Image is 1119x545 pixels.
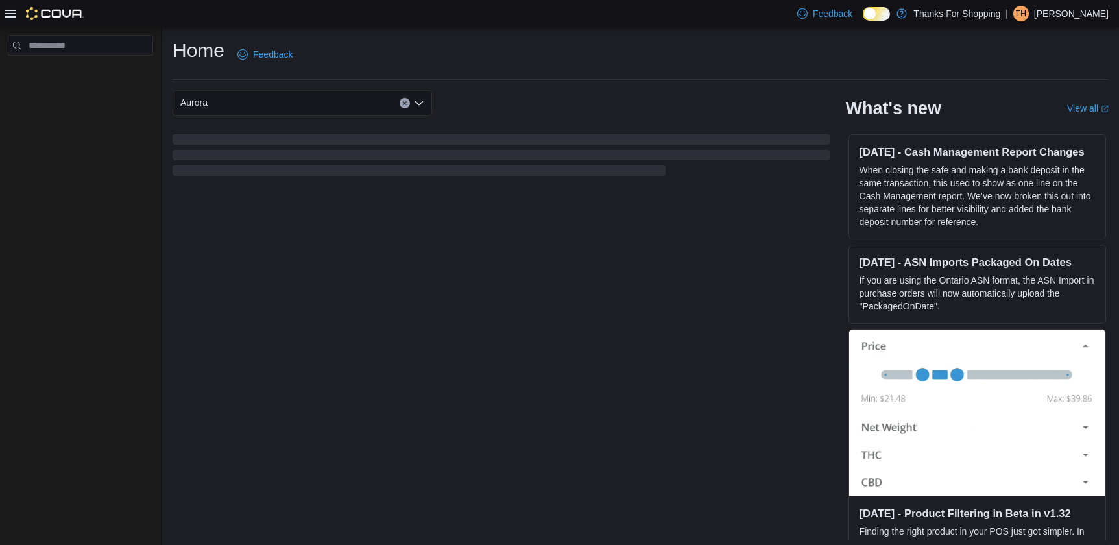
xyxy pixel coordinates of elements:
[400,98,410,108] button: Clear input
[860,163,1095,228] p: When closing the safe and making a bank deposit in the same transaction, this used to show as one...
[860,256,1095,269] h3: [DATE] - ASN Imports Packaged On Dates
[1034,6,1109,21] p: [PERSON_NAME]
[1013,6,1029,21] div: Taylor Hawthorne
[173,137,830,178] span: Loading
[863,7,890,21] input: Dark Mode
[1101,105,1109,113] svg: External link
[913,6,1000,21] p: Thanks For Shopping
[232,42,298,67] a: Feedback
[414,98,424,108] button: Open list of options
[846,98,941,119] h2: What's new
[813,7,852,20] span: Feedback
[1005,6,1008,21] p: |
[860,145,1095,158] h3: [DATE] - Cash Management Report Changes
[860,274,1095,313] p: If you are using the Ontario ASN format, the ASN Import in purchase orders will now automatically...
[860,507,1095,520] h3: [DATE] - Product Filtering in Beta in v1.32
[1016,6,1026,21] span: TH
[1067,103,1109,114] a: View allExternal link
[180,95,208,110] span: Aurora
[792,1,858,27] a: Feedback
[253,48,293,61] span: Feedback
[8,58,153,90] nav: Complex example
[26,7,84,20] img: Cova
[173,38,224,64] h1: Home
